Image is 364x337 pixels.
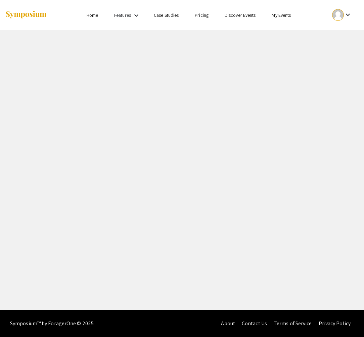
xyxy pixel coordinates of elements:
a: Pricing [195,12,209,18]
a: Home [87,12,98,18]
img: Symposium by ForagerOne [5,10,47,19]
a: Discover Events [225,12,256,18]
a: Contact Us [242,320,267,327]
a: Terms of Service [274,320,312,327]
mat-icon: Expand Features list [132,11,140,19]
a: About [221,320,235,327]
a: My Events [272,12,291,18]
button: Expand account dropdown [325,7,359,22]
a: Privacy Policy [319,320,351,327]
a: Case Studies [154,12,179,18]
a: Features [114,12,131,18]
mat-icon: Expand account dropdown [344,11,352,19]
div: Symposium™ by ForagerOne © 2025 [10,310,94,337]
